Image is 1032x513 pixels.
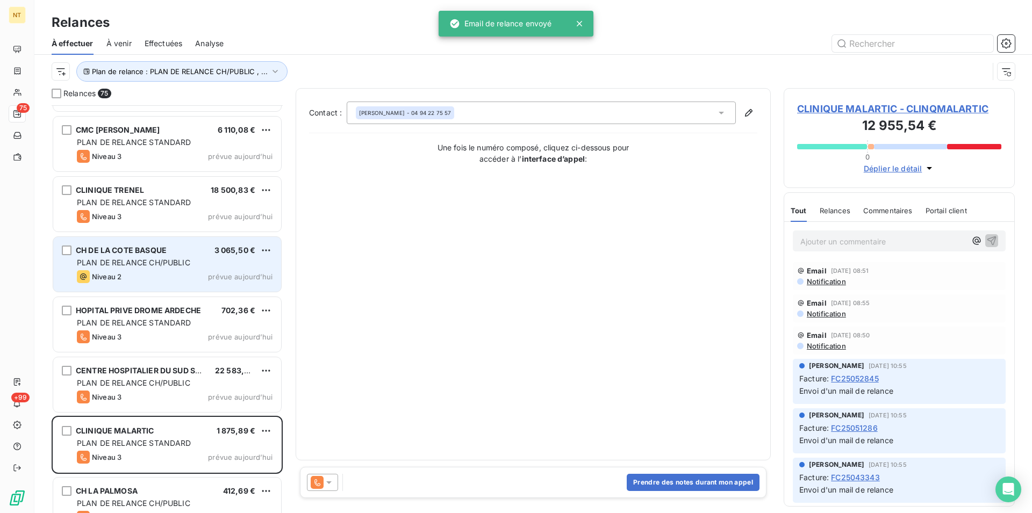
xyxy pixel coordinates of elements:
span: Relances [63,88,96,99]
span: [DATE] 10:55 [869,363,907,369]
span: Facture : [799,472,829,483]
span: prévue aujourd’hui [208,453,273,461]
span: Email [807,331,827,339]
span: Facture : [799,373,829,384]
span: Notification [806,342,846,350]
span: Plan de relance : PLAN DE RELANCE CH/PUBLIC , ... [92,67,268,76]
strong: interface d’appel [522,154,585,163]
span: 18 500,83 € [211,185,255,194]
span: 75 [98,89,111,98]
span: Portail client [926,206,967,215]
span: [DATE] 10:55 [869,412,907,418]
span: prévue aujourd’hui [208,212,273,221]
span: FC25052845 [831,373,879,384]
span: HOPITAL PRIVE DROME ARDECHE [76,306,201,315]
div: grid [52,105,283,513]
span: Email [807,266,827,275]
a: 75 [9,105,25,122]
div: NT [9,6,26,24]
label: Contact : [309,107,347,118]
span: CLINIQUE MALARTIC [76,426,154,435]
span: [PERSON_NAME] [809,460,864,469]
span: Facture : [799,422,829,433]
span: [DATE] 10:55 [869,461,907,468]
span: 22 583,09 € [215,366,261,375]
span: 6 110,08 € [218,125,256,134]
span: Effectuées [145,38,183,49]
button: Plan de relance : PLAN DE RELANCE CH/PUBLIC , ... [76,61,288,82]
div: - 04 94 22 75 57 [359,109,451,117]
span: FC25051286 [831,422,878,433]
span: Envoi d'un mail de relance [799,436,893,445]
img: Logo LeanPay [9,489,26,507]
span: CH DE LA COTE BASQUE [76,245,167,255]
span: Commentaires [863,206,913,215]
span: Envoi d'un mail de relance [799,485,893,494]
span: CLINIQUE TRENEL [76,185,144,194]
div: Email de relance envoyé [449,14,551,33]
span: prévue aujourd’hui [208,152,273,161]
span: PLAN DE RELANCE STANDARD [77,438,191,447]
span: 75 [17,103,30,113]
span: Niveau 3 [92,333,121,341]
span: Email [807,299,827,307]
span: Niveau 2 [92,272,121,281]
span: Relances [820,206,850,215]
span: [PERSON_NAME] [809,361,864,371]
span: PLAN DE RELANCE CH/PUBLIC [77,498,190,508]
span: Notification [806,309,846,318]
span: [PERSON_NAME] [359,109,405,117]
input: Rechercher [832,35,993,52]
span: Niveau 3 [92,152,121,161]
span: PLAN DE RELANCE CH/PUBLIC [77,378,190,387]
span: CLINIQUE MALARTIC - CLINQMALARTIC [797,102,1001,116]
span: PLAN DE RELANCE STANDARD [77,138,191,147]
span: prévue aujourd’hui [208,272,273,281]
span: PLAN DE RELANCE STANDARD [77,198,191,207]
span: [DATE] 08:55 [831,300,870,306]
h3: 12 955,54 € [797,116,1001,138]
span: [PERSON_NAME] [809,410,864,420]
span: +99 [11,393,30,402]
span: [DATE] 08:50 [831,332,870,338]
span: À effectuer [52,38,94,49]
span: Envoi d'un mail de relance [799,386,893,395]
span: FC25043343 [831,472,880,483]
span: Tout [791,206,807,215]
span: 0 [865,153,870,161]
span: prévue aujourd’hui [208,393,273,401]
span: Analyse [195,38,224,49]
span: CENTRE HOSPITALIER DU SUD SEINE ET [76,366,225,375]
div: Open Intercom Messenger [995,476,1021,502]
span: 702,36 € [221,306,255,315]
span: 3 065,50 € [214,245,256,255]
span: À venir [106,38,132,49]
button: Prendre des notes durant mon appel [627,474,759,491]
span: 1 875,89 € [217,426,256,435]
span: 412,69 € [223,486,255,495]
span: [DATE] 08:51 [831,268,869,274]
span: prévue aujourd’hui [208,333,273,341]
span: PLAN DE RELANCE STANDARD [77,318,191,327]
span: PLAN DE RELANCE CH/PUBLIC [77,258,190,267]
h3: Relances [52,13,110,32]
span: Niveau 3 [92,453,121,461]
span: CMC [PERSON_NAME] [76,125,160,134]
button: Déplier le détail [861,162,938,175]
span: CH LA PALMOSA [76,486,138,495]
span: Niveau 3 [92,393,121,401]
span: Notification [806,277,846,286]
span: Niveau 3 [92,212,121,221]
p: Une fois le numéro composé, cliquez ci-dessous pour accéder à l’ : [426,142,641,164]
span: Déplier le détail [864,163,922,174]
